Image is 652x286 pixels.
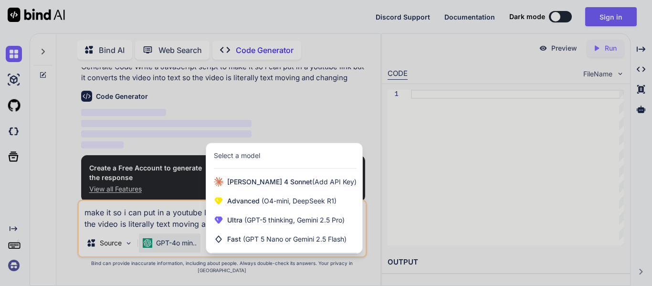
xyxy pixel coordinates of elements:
span: Ultra [227,215,345,225]
span: (O4-mini, DeepSeek R1) [260,197,337,205]
span: (GPT 5 Nano or Gemini 2.5 Flash) [243,235,347,243]
span: Advanced [227,196,337,206]
span: (Add API Key) [312,178,357,186]
span: (GPT-5 thinking, Gemini 2.5 Pro) [242,216,345,224]
span: [PERSON_NAME] 4 Sonnet [227,177,357,187]
span: Fast [227,234,347,244]
div: Select a model [214,151,260,160]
